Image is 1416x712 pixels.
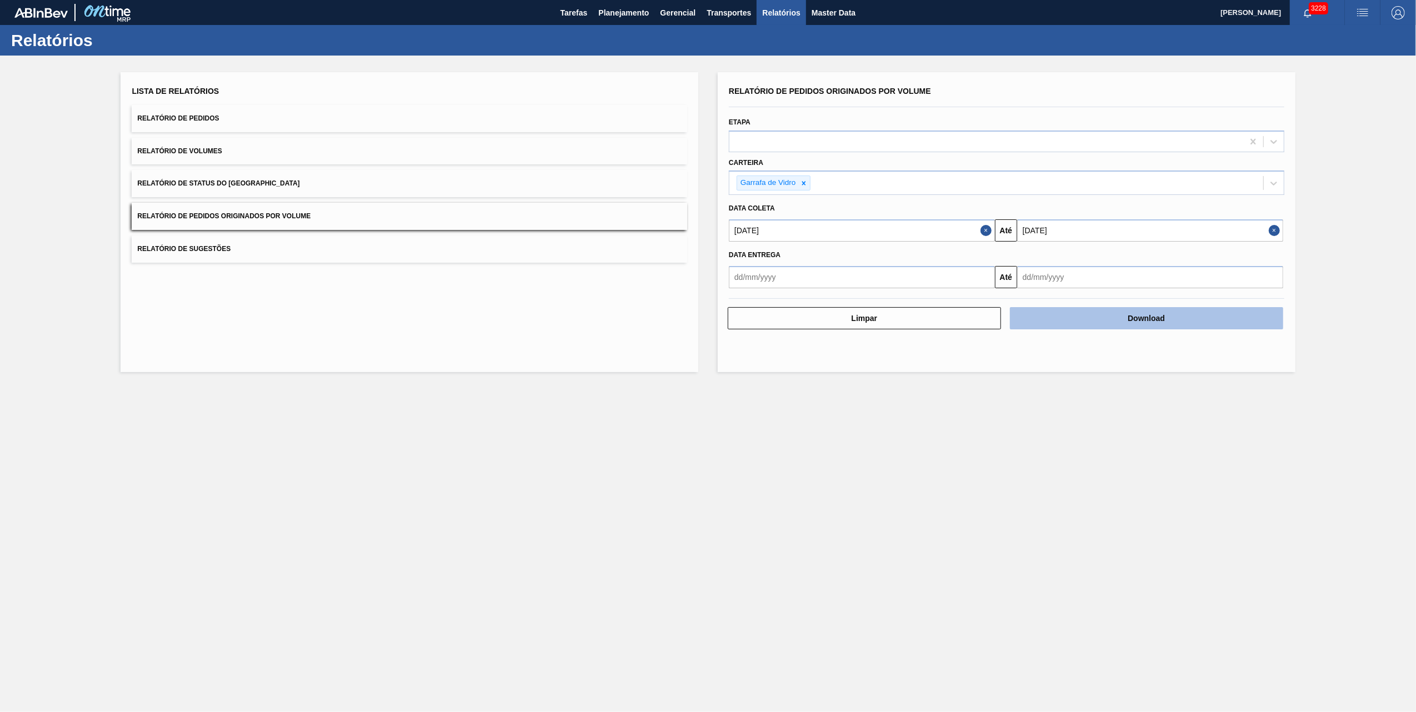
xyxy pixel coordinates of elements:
span: Data coleta [729,204,775,212]
input: dd/mm/yyyy [729,219,995,242]
span: Planejamento [598,6,649,19]
input: dd/mm/yyyy [1017,266,1283,288]
img: Logout [1392,6,1405,19]
span: Master Data [812,6,855,19]
button: Relatório de Volumes [132,138,687,165]
span: Lista de Relatórios [132,87,219,96]
button: Relatório de Pedidos [132,105,687,132]
button: Relatório de Status do [GEOGRAPHIC_DATA] [132,170,687,197]
span: Gerencial [661,6,696,19]
h1: Relatórios [11,34,208,47]
span: Transportes [707,6,751,19]
div: Garrafa de Vidro [737,176,798,190]
input: dd/mm/yyyy [1017,219,1283,242]
img: userActions [1356,6,1369,19]
button: Limpar [728,307,1001,329]
button: Close [980,219,995,242]
span: Relatório de Volumes [137,147,222,155]
span: 3228 [1309,2,1328,14]
input: dd/mm/yyyy [729,266,995,288]
span: Relatório de Pedidos [137,114,219,122]
span: Relatório de Sugestões [137,245,231,253]
img: TNhmsLtSVTkK8tSr43FrP2fwEKptu5GPRR3wAAAABJRU5ErkJggg== [14,8,68,18]
button: Notificações [1290,5,1325,21]
button: Relatório de Sugestões [132,235,687,263]
span: Relatório de Status do [GEOGRAPHIC_DATA] [137,179,299,187]
span: Relatórios [762,6,800,19]
button: Até [995,266,1017,288]
button: Até [995,219,1017,242]
span: Relatório de Pedidos Originados por Volume [729,87,931,96]
span: Data entrega [729,251,780,259]
button: Close [1269,219,1283,242]
span: Relatório de Pedidos Originados por Volume [137,212,311,220]
button: Download [1010,307,1283,329]
label: Etapa [729,118,750,126]
button: Relatório de Pedidos Originados por Volume [132,203,687,230]
span: Tarefas [561,6,588,19]
label: Carteira [729,159,763,167]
